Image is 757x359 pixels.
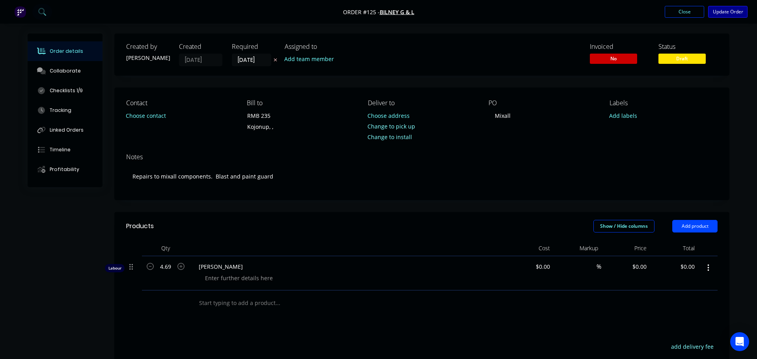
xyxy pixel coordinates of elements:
div: Repairs to mixall components. Blast and paint guard [126,164,718,188]
div: [PERSON_NAME] [126,54,170,62]
button: add delivery fee [667,341,718,352]
div: PO [489,99,597,107]
span: Order #125 - [343,8,380,16]
button: Change to install [364,132,416,142]
div: Labels [610,99,718,107]
div: Profitability [50,166,79,173]
button: Linked Orders [28,120,103,140]
div: Qty [142,240,189,256]
div: Contact [126,99,234,107]
button: Choose address [364,110,414,121]
button: Show / Hide columns [593,220,654,233]
button: Add labels [605,110,641,121]
div: Tracking [50,107,71,114]
div: Order details [50,48,83,55]
span: [PERSON_NAME] [199,262,502,271]
div: Invoiced [590,43,649,50]
div: RMB 235 [247,110,313,121]
div: Required [232,43,275,50]
div: Total [650,240,698,256]
button: Add team member [280,54,338,64]
div: Bill to [247,99,355,107]
button: Add product [672,220,718,233]
button: Add team member [285,54,338,64]
div: Kojonup, , [247,121,313,132]
div: Status [658,43,718,50]
div: Products [126,221,154,231]
button: Collaborate [28,61,103,81]
button: Tracking [28,100,103,120]
div: Created [179,43,222,50]
div: Linked Orders [50,126,84,134]
span: % [597,262,601,271]
span: Draft [658,54,706,63]
button: Checklists 1/9 [28,81,103,100]
button: Choose contact [122,110,170,121]
div: Markup [553,240,602,256]
span: No [590,54,637,63]
div: RMB 235Kojonup, , [241,110,319,135]
div: Deliver to [368,99,476,107]
div: Cost [505,240,553,256]
button: Update Order [708,6,748,18]
a: BILNEY G & L [380,8,414,16]
div: Price [601,240,650,256]
div: Notes [126,153,718,161]
div: Open Intercom Messenger [730,332,749,351]
button: Change to pick up [364,121,420,132]
button: Close [665,6,704,18]
div: Timeline [50,146,71,153]
button: Timeline [28,140,103,160]
div: Created by [126,43,170,50]
input: Start typing to add a product... [199,295,356,311]
div: Collaborate [50,67,81,74]
img: Factory [14,6,26,18]
button: Order details [28,41,103,61]
div: Labour [105,264,125,272]
button: Profitability [28,160,103,179]
div: Mixall [489,110,517,121]
div: Assigned to [285,43,364,50]
div: Checklists 1/9 [50,87,83,94]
